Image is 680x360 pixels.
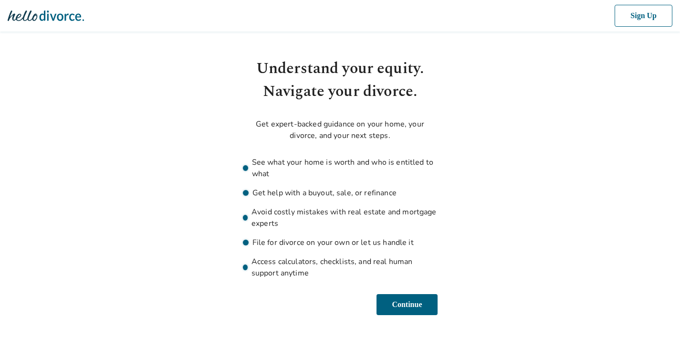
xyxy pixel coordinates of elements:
[613,5,672,27] button: Sign Up
[243,157,438,180] li: See what your home is worth and who is entitled to what
[8,6,84,25] img: Hello Divorce Logo
[375,294,438,315] button: Continue
[243,237,438,248] li: File for divorce on your own or let us handle it
[243,118,438,141] p: Get expert-backed guidance on your home, your divorce, and your next steps.
[243,256,438,279] li: Access calculators, checklists, and real human support anytime
[243,206,438,229] li: Avoid costly mistakes with real estate and mortgage experts
[243,187,438,199] li: Get help with a buyout, sale, or refinance
[243,57,438,103] h1: Understand your equity. Navigate your divorce.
